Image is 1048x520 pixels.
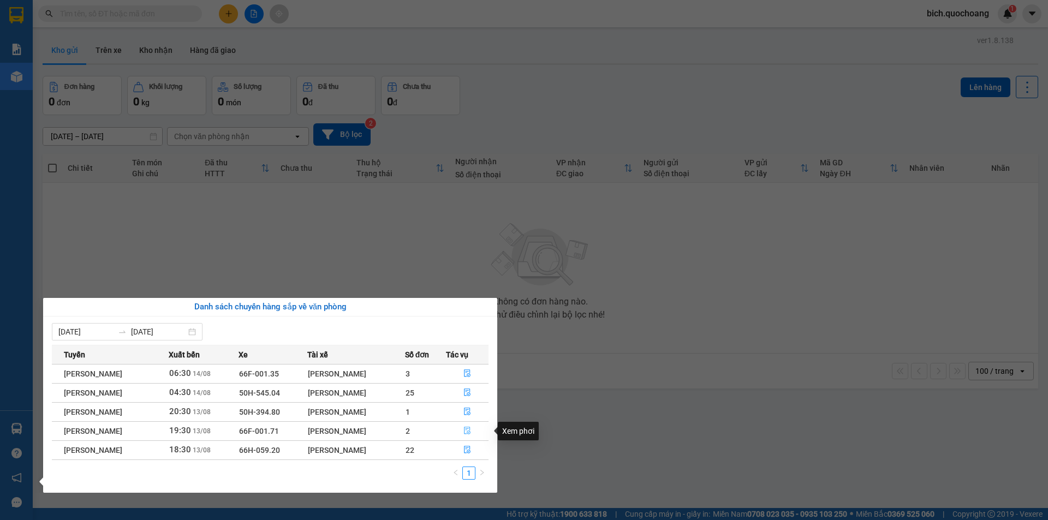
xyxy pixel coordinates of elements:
[64,349,85,361] span: Tuyến
[169,445,191,455] span: 18:30
[193,408,211,416] span: 13/08
[406,388,414,397] span: 25
[307,349,328,361] span: Tài xế
[446,365,489,382] button: file-done
[52,301,489,314] div: Danh sách chuyến hàng sắp về văn phòng
[452,469,459,476] span: left
[308,425,404,437] div: [PERSON_NAME]
[64,427,122,435] span: [PERSON_NAME]
[169,349,200,361] span: Xuất bến
[131,326,186,338] input: Đến ngày
[169,368,191,378] span: 06:30
[169,426,191,435] span: 19:30
[475,467,489,480] li: Next Page
[446,403,489,421] button: file-done
[64,369,122,378] span: [PERSON_NAME]
[463,467,475,479] a: 1
[463,427,471,435] span: file-done
[193,389,211,397] span: 14/08
[462,467,475,480] li: 1
[463,388,471,397] span: file-done
[239,427,279,435] span: 66F-001.71
[446,441,489,459] button: file-done
[308,368,404,380] div: [PERSON_NAME]
[449,467,462,480] button: left
[239,446,280,455] span: 66H-059.20
[58,326,114,338] input: Từ ngày
[64,388,122,397] span: [PERSON_NAME]
[239,408,280,416] span: 50H-394.80
[463,446,471,455] span: file-done
[193,446,211,454] span: 13/08
[64,446,122,455] span: [PERSON_NAME]
[406,427,410,435] span: 2
[406,408,410,416] span: 1
[308,444,404,456] div: [PERSON_NAME]
[239,349,248,361] span: Xe
[169,407,191,416] span: 20:30
[405,349,430,361] span: Số đơn
[479,469,485,476] span: right
[446,384,489,402] button: file-done
[463,369,471,378] span: file-done
[308,387,404,399] div: [PERSON_NAME]
[169,387,191,397] span: 04:30
[239,369,279,378] span: 66F-001.35
[118,327,127,336] span: swap-right
[118,327,127,336] span: to
[406,446,414,455] span: 22
[449,467,462,480] li: Previous Page
[193,427,211,435] span: 13/08
[475,467,489,480] button: right
[406,369,410,378] span: 3
[64,408,122,416] span: [PERSON_NAME]
[308,406,404,418] div: [PERSON_NAME]
[446,422,489,440] button: file-done
[498,422,539,440] div: Xem phơi
[463,408,471,416] span: file-done
[239,388,280,397] span: 50H-545.04
[446,349,468,361] span: Tác vụ
[193,370,211,378] span: 14/08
